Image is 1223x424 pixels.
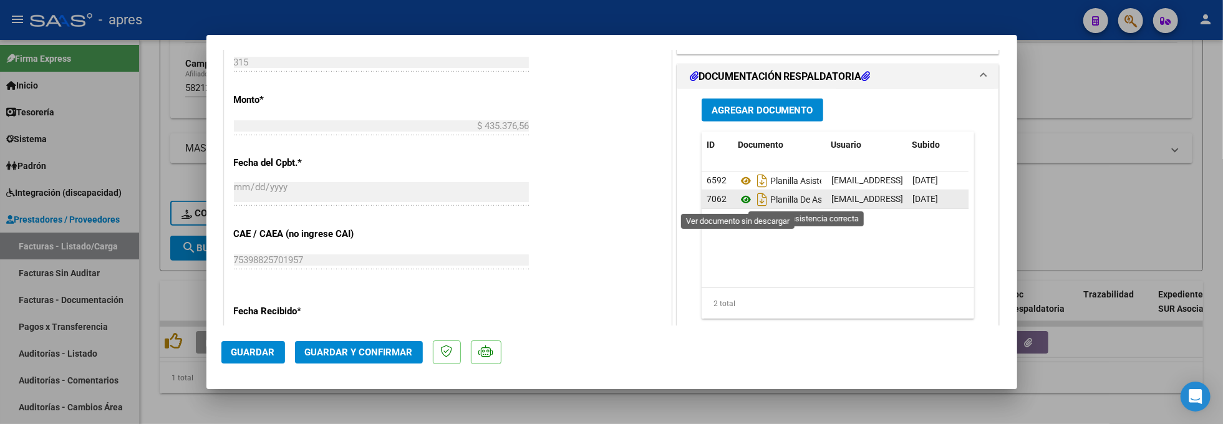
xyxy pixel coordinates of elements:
[754,190,770,210] i: Descargar documento
[234,227,362,241] p: CAE / CAEA (no ingrese CAI)
[221,341,285,364] button: Guardar
[826,132,907,158] datatable-header-cell: Usuario
[1181,382,1211,412] div: Open Intercom Messenger
[733,132,826,158] datatable-header-cell: Documento
[707,140,715,150] span: ID
[707,194,727,204] span: 7062
[831,175,1206,185] span: [EMAIL_ADDRESS][DOMAIN_NAME] - EITEN Centro Interdisciplinario en neurologia pediatrica SRL
[234,304,362,319] p: Fecha Recibido
[907,132,970,158] datatable-header-cell: Subido
[305,347,413,358] span: Guardar y Confirmar
[738,140,783,150] span: Documento
[295,341,423,364] button: Guardar y Confirmar
[754,171,770,191] i: Descargar documento
[702,99,823,122] button: Agregar Documento
[912,194,938,204] span: [DATE]
[912,140,940,150] span: Subido
[231,347,275,358] span: Guardar
[707,175,727,185] span: 6592
[738,176,909,186] span: Planilla Asistencia [PERSON_NAME]
[677,64,999,89] mat-expansion-panel-header: DOCUMENTACIÓN RESPALDATORIA
[702,132,733,158] datatable-header-cell: ID
[912,175,938,185] span: [DATE]
[831,140,862,150] span: Usuario
[712,105,813,116] span: Agregar Documento
[738,195,887,205] span: Planilla De Asistencia Correcta
[234,93,362,107] p: Monto
[702,288,975,319] div: 2 total
[234,156,362,170] p: Fecha del Cpbt.
[831,194,1206,204] span: [EMAIL_ADDRESS][DOMAIN_NAME] - EITEN Centro Interdisciplinario en neurologia pediatrica SRL
[690,69,871,84] h1: DOCUMENTACIÓN RESPALDATORIA
[677,89,999,348] div: DOCUMENTACIÓN RESPALDATORIA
